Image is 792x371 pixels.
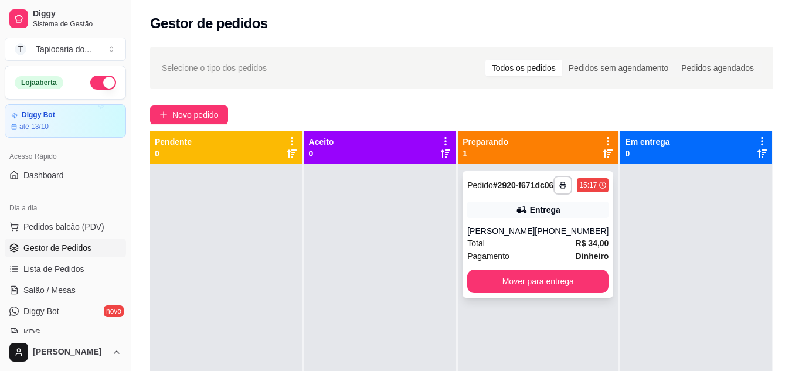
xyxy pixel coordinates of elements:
h2: Gestor de pedidos [150,14,268,33]
span: Diggy Bot [23,305,59,317]
div: 15:17 [579,181,597,190]
span: Salão / Mesas [23,284,76,296]
span: plus [159,111,168,119]
div: Pedidos sem agendamento [562,60,675,76]
p: 0 [625,148,669,159]
span: Total [467,237,485,250]
div: [PHONE_NUMBER] [535,225,609,237]
button: Mover para entrega [467,270,609,293]
button: Select a team [5,38,126,61]
span: Gestor de Pedidos [23,242,91,254]
span: Dashboard [23,169,64,181]
strong: Dinheiro [576,251,609,261]
div: Tapiocaria do ... [36,43,91,55]
p: Preparando [463,136,508,148]
button: [PERSON_NAME] [5,338,126,366]
a: Dashboard [5,166,126,185]
p: Em entrega [625,136,669,148]
span: KDS [23,326,40,338]
span: [PERSON_NAME] [33,347,107,358]
a: Diggy Botaté 13/10 [5,104,126,138]
span: Pagamento [467,250,509,263]
div: Dia a dia [5,199,126,217]
p: Aceito [309,136,334,148]
div: Acesso Rápido [5,147,126,166]
span: T [15,43,26,55]
strong: # 2920-f671dc06 [493,181,554,190]
a: Salão / Mesas [5,281,126,299]
span: Selecione o tipo dos pedidos [162,62,267,74]
div: Pedidos agendados [675,60,760,76]
article: até 13/10 [19,122,49,131]
span: Pedido [467,181,493,190]
a: Gestor de Pedidos [5,239,126,257]
p: 0 [155,148,192,159]
div: Entrega [530,204,560,216]
span: Novo pedido [172,108,219,121]
a: KDS [5,323,126,342]
div: [PERSON_NAME] [467,225,535,237]
article: Diggy Bot [22,111,55,120]
span: Lista de Pedidos [23,263,84,275]
p: 0 [309,148,334,159]
span: Diggy [33,9,121,19]
button: Pedidos balcão (PDV) [5,217,126,236]
span: Pedidos balcão (PDV) [23,221,104,233]
p: Pendente [155,136,192,148]
p: 1 [463,148,508,159]
div: Todos os pedidos [485,60,562,76]
a: Lista de Pedidos [5,260,126,278]
button: Novo pedido [150,105,228,124]
strong: R$ 34,00 [576,239,609,248]
a: DiggySistema de Gestão [5,5,126,33]
span: Sistema de Gestão [33,19,121,29]
div: Loja aberta [15,76,63,89]
button: Alterar Status [90,76,116,90]
a: Diggy Botnovo [5,302,126,321]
